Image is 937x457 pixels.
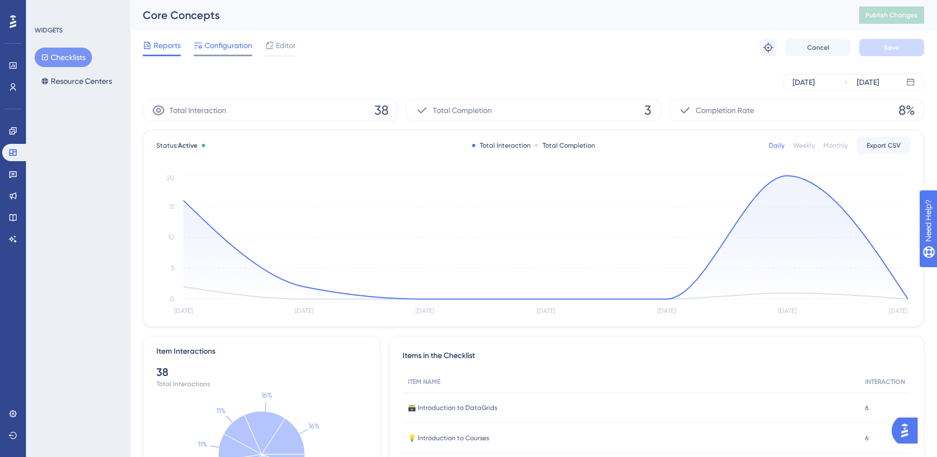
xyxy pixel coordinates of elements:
[859,39,924,56] button: Save
[408,377,440,386] span: ITEM NAME
[178,142,197,149] span: Active
[807,43,829,52] span: Cancel
[169,104,226,117] span: Total Interaction
[374,102,388,119] span: 38
[295,307,313,315] tspan: [DATE]
[433,104,492,117] span: Total Completion
[171,264,174,272] tspan: 5
[415,307,434,315] tspan: [DATE]
[35,48,92,67] button: Checklists
[535,141,595,150] div: Total Completion
[308,422,319,430] text: 16%
[167,174,174,182] tspan: 20
[856,137,910,154] button: Export CSV
[276,39,296,52] span: Editor
[778,307,796,315] tspan: [DATE]
[786,39,850,56] button: Cancel
[892,414,924,447] iframe: UserGuiding AI Assistant Launcher
[143,8,832,23] div: Core Concepts
[867,141,901,150] span: Export CSV
[169,203,174,210] tspan: 15
[865,377,905,386] span: INTERACTION
[198,440,207,448] text: 11%
[865,403,868,412] span: 6
[865,434,868,442] span: 6
[170,295,174,303] tspan: 0
[408,403,497,412] span: 🗃️ Introduction to DataGrids
[402,349,475,362] span: Items in the Checklist
[35,71,118,91] button: Resource Centers
[537,307,555,315] tspan: [DATE]
[204,39,252,52] span: Configuration
[769,141,784,150] div: Daily
[888,307,907,315] tspan: [DATE]
[261,391,272,399] text: 16%
[154,39,181,52] span: Reports
[216,406,226,414] text: 11%
[168,234,174,241] tspan: 10
[408,434,489,442] span: 💡 Introduction to Courses
[823,141,848,150] div: Monthly
[644,102,651,119] span: 3
[472,141,531,150] div: Total Interaction
[156,345,215,358] div: Item Interactions
[793,76,815,89] div: [DATE]
[866,11,918,19] span: Publish Changes
[174,307,193,315] tspan: [DATE]
[35,26,63,35] div: WIDGETS
[156,365,367,380] div: 38
[884,43,899,52] span: Save
[156,141,197,150] span: Status:
[857,76,879,89] div: [DATE]
[25,3,68,16] span: Need Help?
[859,6,924,24] button: Publish Changes
[793,141,815,150] div: Weekly
[657,307,676,315] tspan: [DATE]
[696,104,754,117] span: Completion Rate
[899,102,915,119] span: 8%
